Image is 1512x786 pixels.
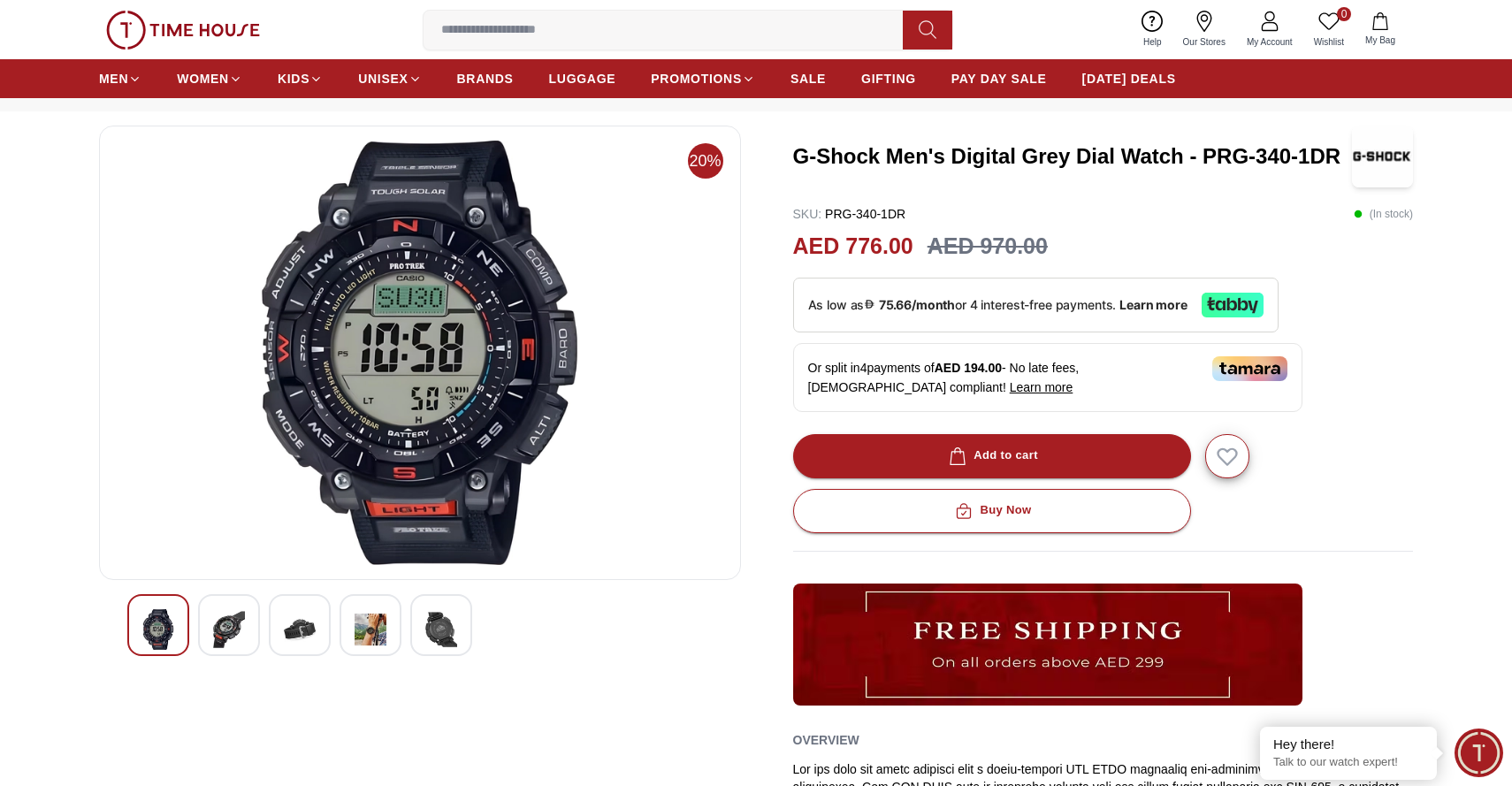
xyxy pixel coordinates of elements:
button: Add to cart [793,434,1191,478]
img: G-Shock Men's Digital Grey Dial Watch - PRG-340-1DR [114,141,726,565]
span: BRANDS [457,70,514,88]
a: MEN [99,63,141,95]
span: My Account [1240,35,1300,49]
button: My Bag [1355,9,1406,50]
div: Or split in 4 payments of - No late fees, [DEMOGRAPHIC_DATA] compliant! [793,343,1302,412]
span: AED 194.00 [935,361,1002,375]
a: 0Wishlist [1303,7,1355,52]
span: 20% [688,143,723,179]
span: Learn more [1010,380,1073,394]
img: G-Shock Men's Digital Grey Dial Watch - PRG-340-1DR [425,609,457,650]
h2: Overview [793,727,859,753]
img: G-Shock Men's Digital Grey Dial Watch - PRG-340-1DR [284,609,316,650]
span: PAY DAY SALE [951,70,1047,88]
span: [DATE] DEALS [1082,70,1176,88]
h2: AED 776.00 [793,230,913,263]
a: BRANDS [457,63,514,95]
div: Chat Widget [1455,729,1503,777]
a: [DATE] DEALS [1082,63,1176,95]
div: Buy Now [951,500,1031,521]
span: SALE [790,70,826,88]
span: LUGGAGE [549,70,616,88]
p: Talk to our watch expert! [1273,755,1424,770]
a: KIDS [278,63,323,95]
span: My Bag [1358,34,1402,47]
button: Buy Now [793,489,1191,533]
span: UNISEX [358,70,408,88]
div: Add to cart [945,446,1038,466]
img: G-Shock Men's Digital Grey Dial Watch - PRG-340-1DR [1352,126,1413,187]
a: PAY DAY SALE [951,63,1047,95]
p: PRG-340-1DR [793,205,906,223]
img: G-Shock Men's Digital Grey Dial Watch - PRG-340-1DR [355,609,386,650]
h3: G-Shock Men's Digital Grey Dial Watch - PRG-340-1DR [793,142,1353,171]
p: ( In stock ) [1354,205,1413,223]
span: GIFTING [861,70,916,88]
span: Wishlist [1307,35,1351,49]
a: PROMOTIONS [651,63,755,95]
span: MEN [99,70,128,88]
div: Hey there! [1273,736,1424,753]
span: Our Stores [1176,35,1233,49]
h3: AED 970.00 [928,230,1048,263]
a: Help [1133,7,1172,52]
a: GIFTING [861,63,916,95]
span: SKU : [793,207,822,221]
a: WOMEN [177,63,242,95]
a: SALE [790,63,826,95]
span: 0 [1337,7,1351,21]
img: Tamara [1212,356,1287,381]
span: WOMEN [177,70,229,88]
span: PROMOTIONS [651,70,742,88]
a: UNISEX [358,63,421,95]
span: Help [1136,35,1169,49]
a: LUGGAGE [549,63,616,95]
img: ... [793,584,1302,706]
img: G-Shock Men's Digital Grey Dial Watch - PRG-340-1DR [142,609,174,650]
img: G-Shock Men's Digital Grey Dial Watch - PRG-340-1DR [213,609,245,650]
span: KIDS [278,70,309,88]
a: Our Stores [1172,7,1236,52]
img: ... [106,11,260,50]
